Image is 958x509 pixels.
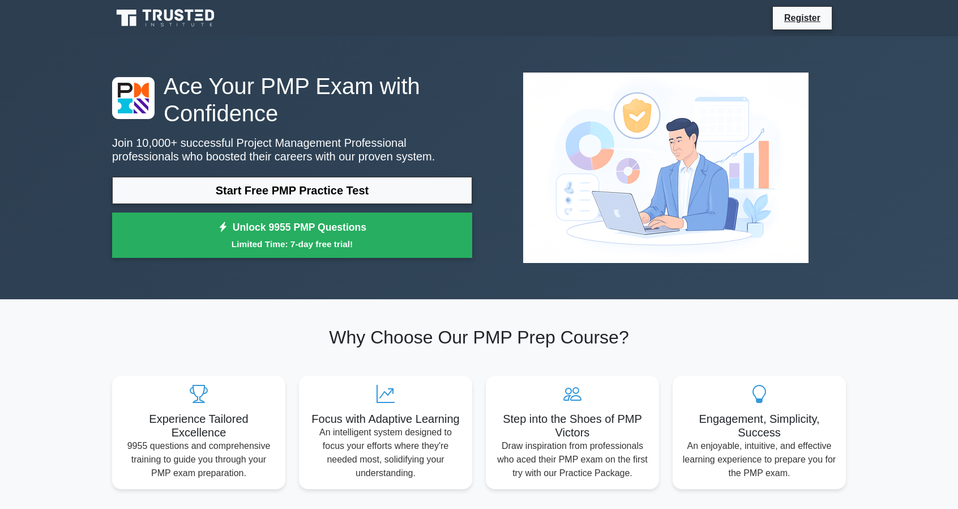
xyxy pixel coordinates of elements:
small: Limited Time: 7-day free trial! [126,237,458,251]
h2: Why Choose Our PMP Prep Course? [112,326,846,348]
h5: Experience Tailored Excellence [121,412,276,439]
a: Register [777,11,827,25]
a: Unlock 9955 PMP QuestionsLimited Time: 7-day free trial! [112,213,472,258]
h5: Focus with Adaptive Learning [308,412,463,426]
img: Project Management Professional Preview [514,63,818,272]
p: An intelligent system designed to focus your efforts where they're needed most, solidifying your ... [308,426,463,480]
h1: Ace Your PMP Exam with Confidence [112,73,472,127]
h5: Step into the Shoes of PMP Victors [495,412,650,439]
p: 9955 questions and comprehensive training to guide you through your PMP exam preparation. [121,439,276,480]
p: An enjoyable, intuitive, and effective learning experience to prepare you for the PMP exam. [682,439,837,480]
p: Join 10,000+ successful Project Management Professional professionals who boosted their careers w... [112,136,472,163]
a: Start Free PMP Practice Test [112,177,472,204]
p: Draw inspiration from professionals who aced their PMP exam on the first try with our Practice Pa... [495,439,650,480]
h5: Engagement, Simplicity, Success [682,412,837,439]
